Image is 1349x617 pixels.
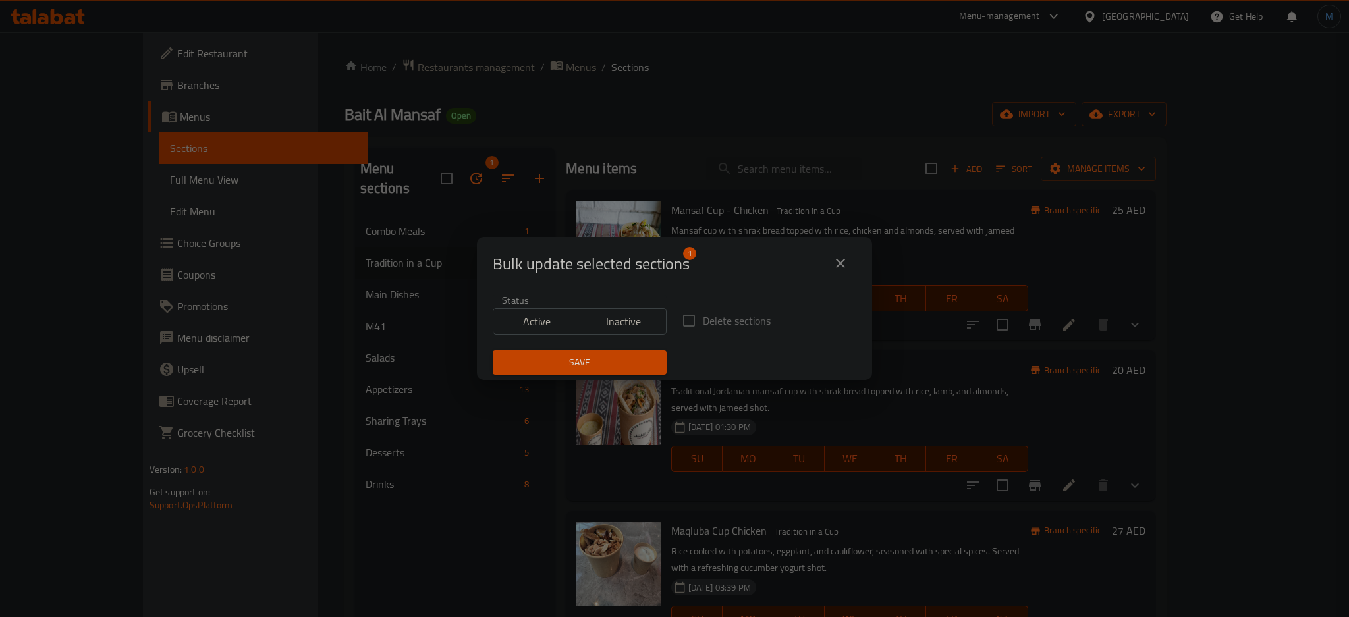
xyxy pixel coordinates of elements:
button: Save [493,350,667,375]
button: Active [493,308,580,335]
span: Delete sections [703,313,771,329]
span: Save [503,354,656,371]
span: Active [499,312,575,331]
span: Inactive [586,312,662,331]
button: close [825,248,856,279]
button: Inactive [580,308,667,335]
span: Selected section count [493,254,690,275]
span: 1 [683,247,696,260]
